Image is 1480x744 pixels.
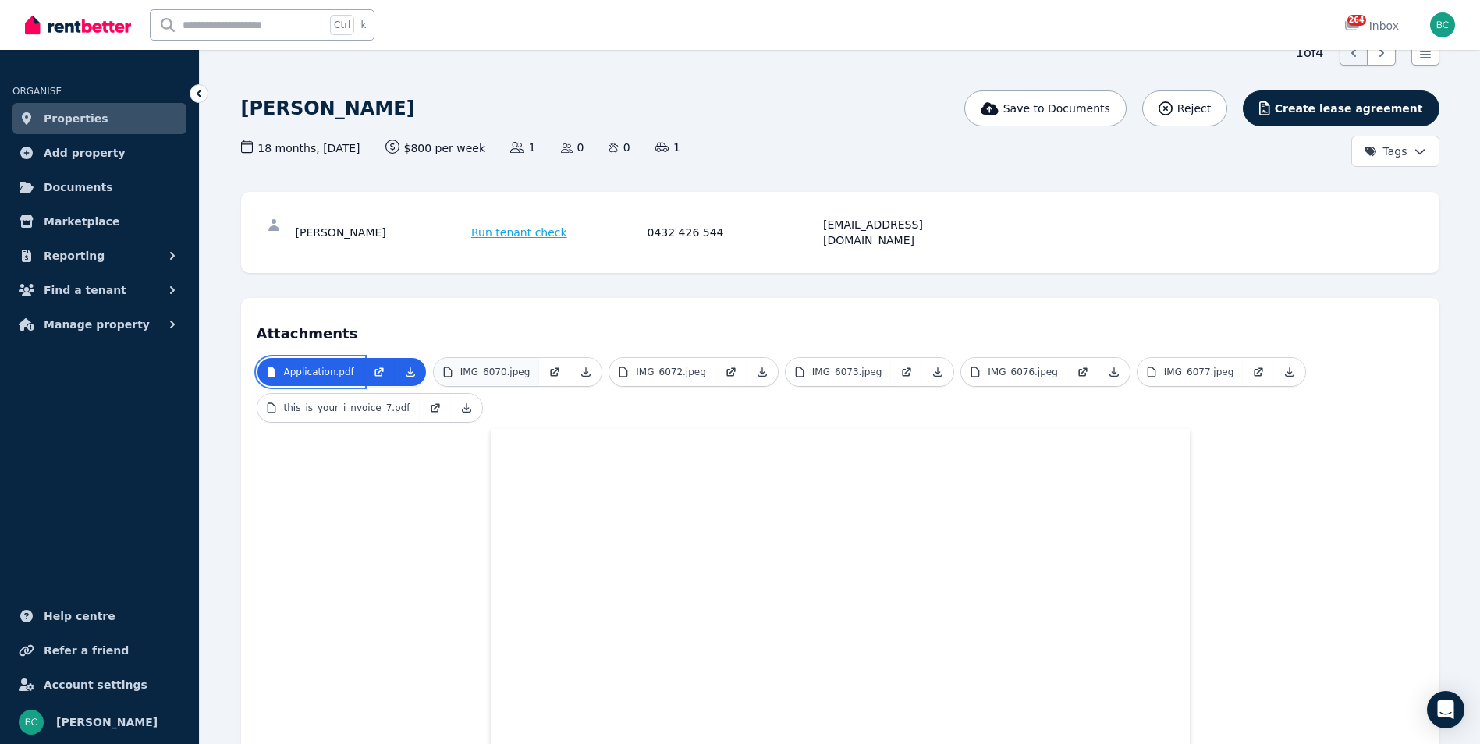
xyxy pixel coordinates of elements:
span: k [360,19,366,31]
span: Create lease agreement [1275,101,1423,116]
p: IMG_6076.jpeg [988,366,1058,378]
a: Documents [12,172,186,203]
p: Application.pdf [284,366,354,378]
span: [PERSON_NAME] [56,713,158,732]
a: Open in new Tab [891,358,922,386]
a: Open in new Tab [715,358,747,386]
div: Inbox [1344,18,1399,34]
a: this_is_your_i_nvoice_7.pdf [257,394,420,422]
a: Account settings [12,669,186,700]
div: Open Intercom Messenger [1427,691,1464,728]
img: Ben Cooke [1430,12,1455,37]
span: 0 [561,140,584,155]
a: Application.pdf [257,358,364,386]
a: Download Attachment [747,358,778,386]
div: [PERSON_NAME] [296,217,467,248]
button: Find a tenant [12,275,186,306]
span: 1 [655,140,680,155]
a: Add property [12,137,186,168]
span: 1 of 4 [1296,44,1324,62]
h1: [PERSON_NAME] [241,96,415,121]
a: Open in new Tab [420,394,451,422]
p: IMG_6073.jpeg [812,366,882,378]
span: 264 [1347,15,1366,26]
span: Account settings [44,675,147,694]
a: Open in new Tab [364,358,395,386]
span: Marketplace [44,212,119,231]
a: IMG_6070.jpeg [434,358,540,386]
a: Download Attachment [1098,358,1130,386]
a: Marketplace [12,206,186,237]
span: Find a tenant [44,281,126,299]
span: Help centre [44,607,115,625]
a: Open in new Tab [539,358,570,386]
a: Download Attachment [570,358,602,386]
h4: Attachments [257,314,1424,345]
span: 18 months , [DATE] [241,140,360,156]
a: IMG_6077.jpeg [1138,358,1244,386]
div: 0432 426 544 [648,217,819,248]
a: Download Attachment [395,358,426,386]
a: Properties [12,103,186,134]
p: this_is_your_i_nvoice_7.pdf [284,402,410,414]
button: Reporting [12,240,186,271]
span: Properties [44,109,108,128]
span: Ctrl [330,15,354,35]
span: 1 [510,140,535,155]
span: $800 per week [385,140,486,156]
button: Save to Documents [964,90,1127,126]
a: Refer a friend [12,635,186,666]
button: Tags [1351,136,1439,167]
a: Download Attachment [922,358,953,386]
img: Ben Cooke [19,710,44,735]
span: Manage property [44,315,150,334]
span: Save to Documents [1003,101,1110,116]
a: IMG_6076.jpeg [961,358,1067,386]
a: Open in new Tab [1243,358,1274,386]
a: Download Attachment [1274,358,1305,386]
a: IMG_6073.jpeg [786,358,892,386]
a: Download Attachment [451,394,482,422]
span: Documents [44,178,113,197]
p: IMG_6077.jpeg [1164,366,1234,378]
span: Tags [1365,143,1407,159]
span: Reporting [44,246,105,265]
button: Manage property [12,309,186,340]
p: IMG_6070.jpeg [460,366,531,378]
span: 0 [609,140,630,155]
a: Open in new Tab [1067,358,1098,386]
span: Add property [44,143,126,162]
span: Refer a friend [44,641,129,660]
p: IMG_6072.jpeg [636,366,706,378]
button: Reject [1142,90,1227,126]
span: ORGANISE [12,86,62,97]
a: IMG_6072.jpeg [609,358,715,386]
span: Reject [1177,101,1211,116]
a: Help centre [12,601,186,632]
img: RentBetter [25,13,131,37]
button: Create lease agreement [1243,90,1439,126]
span: Run tenant check [471,225,567,240]
div: [EMAIL_ADDRESS][DOMAIN_NAME] [823,217,995,248]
